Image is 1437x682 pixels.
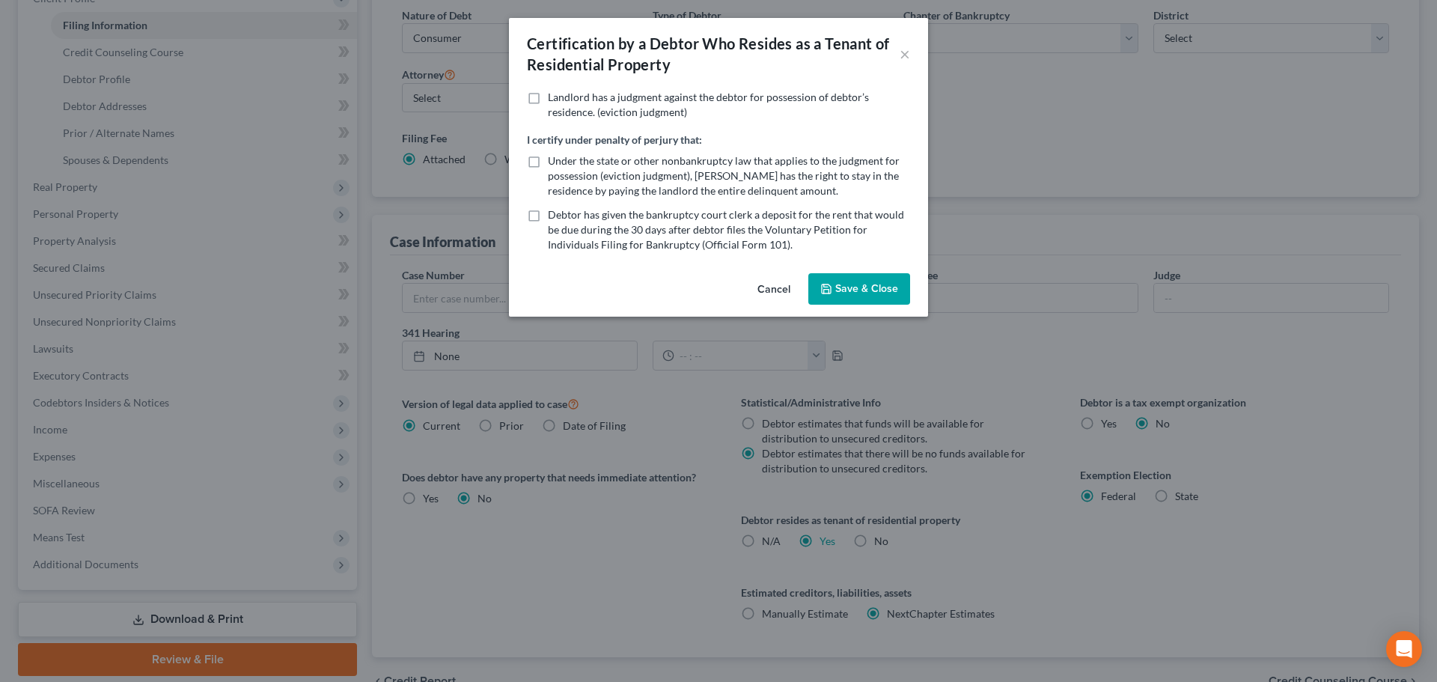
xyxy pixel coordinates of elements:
[548,91,869,118] span: Landlord has a judgment against the debtor for possession of debtor’s residence. (eviction judgment)
[548,208,904,251] span: Debtor has given the bankruptcy court clerk a deposit for the rent that would be due during the 3...
[808,273,910,305] button: Save & Close
[527,33,900,75] div: Certification by a Debtor Who Resides as a Tenant of Residential Property
[1386,631,1422,667] div: Open Intercom Messenger
[745,275,802,305] button: Cancel
[900,45,910,63] button: ×
[548,154,900,197] span: Under the state or other nonbankruptcy law that applies to the judgment for possession (eviction ...
[527,132,702,147] label: I certify under penalty of perjury that:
